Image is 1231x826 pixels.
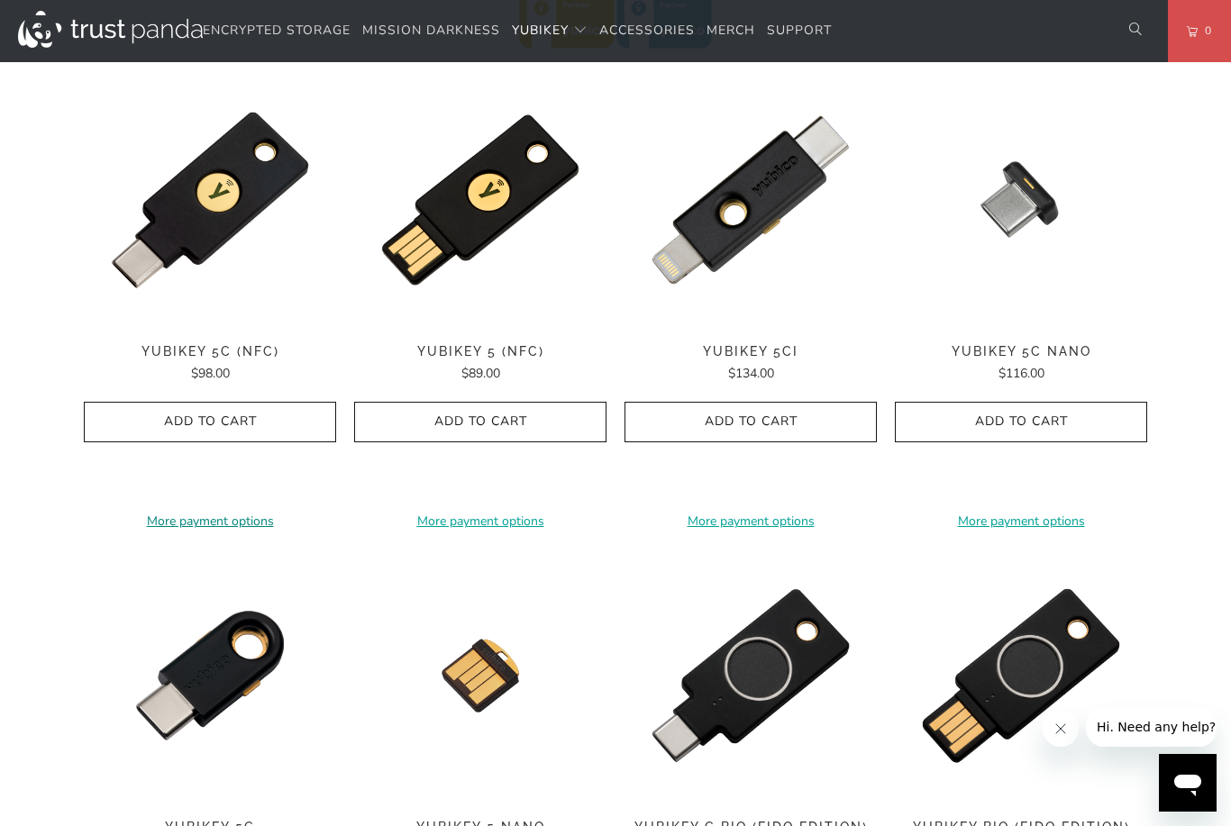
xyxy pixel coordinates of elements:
[767,22,832,39] span: Support
[1198,21,1212,41] span: 0
[625,74,877,326] a: YubiKey 5Ci - Trust Panda YubiKey 5Ci - Trust Panda
[84,344,336,359] span: YubiKey 5C (NFC)
[354,74,606,326] a: YubiKey 5 (NFC) - Trust Panda YubiKey 5 (NFC) - Trust Panda
[1043,711,1079,747] iframe: Close message
[914,414,1128,430] span: Add to Cart
[998,365,1044,382] span: $116.00
[895,74,1147,326] a: YubiKey 5C Nano - Trust Panda YubiKey 5C Nano - Trust Panda
[512,22,569,39] span: YubiKey
[203,10,832,52] nav: Translation missing: en.navigation.header.main_nav
[625,512,877,531] a: More payment options
[103,414,317,430] span: Add to Cart
[191,365,230,382] span: $98.00
[84,549,336,802] img: YubiKey 5C - Trust Panda
[18,11,203,48] img: Trust Panda Australia
[599,10,695,52] a: Accessories
[625,549,877,802] img: YubiKey C Bio (FIDO Edition) - Trust Panda
[512,10,588,52] summary: YubiKey
[895,549,1147,802] a: YubiKey Bio (FIDO Edition) - Trust Panda YubiKey Bio (FIDO Edition) - Trust Panda
[895,344,1147,384] a: YubiKey 5C Nano $116.00
[1159,754,1217,812] iframe: Button to launch messaging window
[625,74,877,326] img: YubiKey 5Ci - Trust Panda
[84,344,336,384] a: YubiKey 5C (NFC) $98.00
[895,402,1147,442] button: Add to Cart
[84,74,336,326] a: YubiKey 5C (NFC) - Trust Panda YubiKey 5C (NFC) - Trust Panda
[625,549,877,802] a: YubiKey C Bio (FIDO Edition) - Trust Panda YubiKey C Bio (FIDO Edition) - Trust Panda
[625,402,877,442] button: Add to Cart
[84,549,336,802] a: YubiKey 5C - Trust Panda YubiKey 5C - Trust Panda
[728,365,774,382] span: $134.00
[1086,707,1217,747] iframe: Message from company
[895,549,1147,802] img: YubiKey Bio (FIDO Edition) - Trust Panda
[354,344,606,359] span: YubiKey 5 (NFC)
[84,512,336,531] a: More payment options
[203,10,351,52] a: Encrypted Storage
[373,414,588,430] span: Add to Cart
[354,402,606,442] button: Add to Cart
[354,549,606,802] img: YubiKey 5 Nano - Trust Panda
[461,365,500,382] span: $89.00
[707,22,755,39] span: Merch
[203,22,351,39] span: Encrypted Storage
[84,74,336,326] img: YubiKey 5C (NFC) - Trust Panda
[354,549,606,802] a: YubiKey 5 Nano - Trust Panda YubiKey 5 Nano - Trust Panda
[895,344,1147,359] span: YubiKey 5C Nano
[767,10,832,52] a: Support
[354,344,606,384] a: YubiKey 5 (NFC) $89.00
[354,74,606,326] img: YubiKey 5 (NFC) - Trust Panda
[362,10,500,52] a: Mission Darkness
[643,414,858,430] span: Add to Cart
[599,22,695,39] span: Accessories
[895,74,1147,326] img: YubiKey 5C Nano - Trust Panda
[625,344,877,359] span: YubiKey 5Ci
[362,22,500,39] span: Mission Darkness
[84,402,336,442] button: Add to Cart
[707,10,755,52] a: Merch
[625,344,877,384] a: YubiKey 5Ci $134.00
[895,512,1147,531] a: More payment options
[354,512,606,531] a: More payment options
